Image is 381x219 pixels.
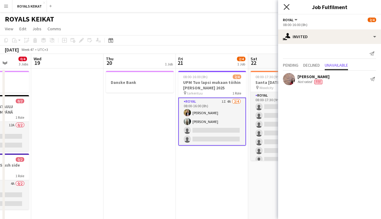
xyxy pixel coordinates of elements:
[283,18,294,22] span: Royal
[18,57,27,61] span: 0/4
[19,26,26,32] span: Edit
[5,26,13,32] span: View
[16,99,24,103] span: 0/2
[255,75,287,79] span: 08:00-17:30 (9h30m)
[297,74,330,79] div: [PERSON_NAME]
[237,62,245,66] div: 1 Job
[19,62,28,66] div: 3 Jobs
[177,59,183,66] span: 21
[259,85,274,90] span: Woodcity
[16,157,24,162] span: 0/2
[34,56,41,61] span: Wed
[5,47,19,53] div: [DATE]
[15,174,24,178] span: 1 Role
[278,29,381,44] div: Invited
[105,59,113,66] span: 20
[187,91,203,95] span: tarkentuu
[314,80,322,84] span: Fee
[313,79,324,84] div: Crew has different fees then in role
[251,71,318,161] app-job-card: 08:00-17:30 (9h30m)0/9Santa [DATE] Woodcity1 RoleRoyal14A0/908:00-17:30 (9h30m)
[233,75,241,79] span: 2/4
[38,47,48,52] div: UTC+3
[368,18,376,22] span: 2/4
[106,71,174,93] app-job-card: Danske Bank
[178,80,246,91] h3: UPM Tuo lapsi mukaan töihin [PERSON_NAME] 2025
[106,80,174,85] h3: Danske Bank
[33,59,41,66] span: 19
[20,47,35,52] span: Week 47
[283,63,298,67] span: Pending
[5,15,54,24] h1: ROYALS KEIKAT
[325,63,348,67] span: Unavailable
[251,92,318,183] app-card-role: Royal14A0/908:00-17:30 (9h30m)
[165,62,173,66] div: 1 Job
[32,26,41,32] span: Jobs
[15,115,24,120] span: 1 Role
[232,91,241,95] span: 1 Role
[12,0,47,12] button: ROYALS KEIKAT
[178,71,246,146] app-job-card: 08:00-16:00 (8h)2/4UPM Tuo lapsi mukaan töihin [PERSON_NAME] 2025 tarkentuu1 RoleRoyal1I4A2/408:0...
[183,75,208,79] span: 08:00-16:00 (8h)
[106,56,113,61] span: Thu
[30,25,44,33] a: Jobs
[2,25,16,33] a: View
[251,80,318,85] h3: Santa [DATE]
[278,3,381,11] h3: Job Fulfilment
[45,25,64,33] a: Comms
[178,56,183,61] span: Fri
[297,79,313,84] div: Not rated
[237,57,245,61] span: 2/4
[178,98,246,146] app-card-role: Royal1I4A2/408:00-16:00 (8h)[PERSON_NAME][PERSON_NAME]
[283,18,298,22] button: Royal
[283,22,376,27] div: 08:00-16:00 (8h)
[250,59,257,66] span: 22
[303,63,320,67] span: Declined
[251,56,257,61] span: Sat
[17,25,29,33] a: Edit
[48,26,61,32] span: Comms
